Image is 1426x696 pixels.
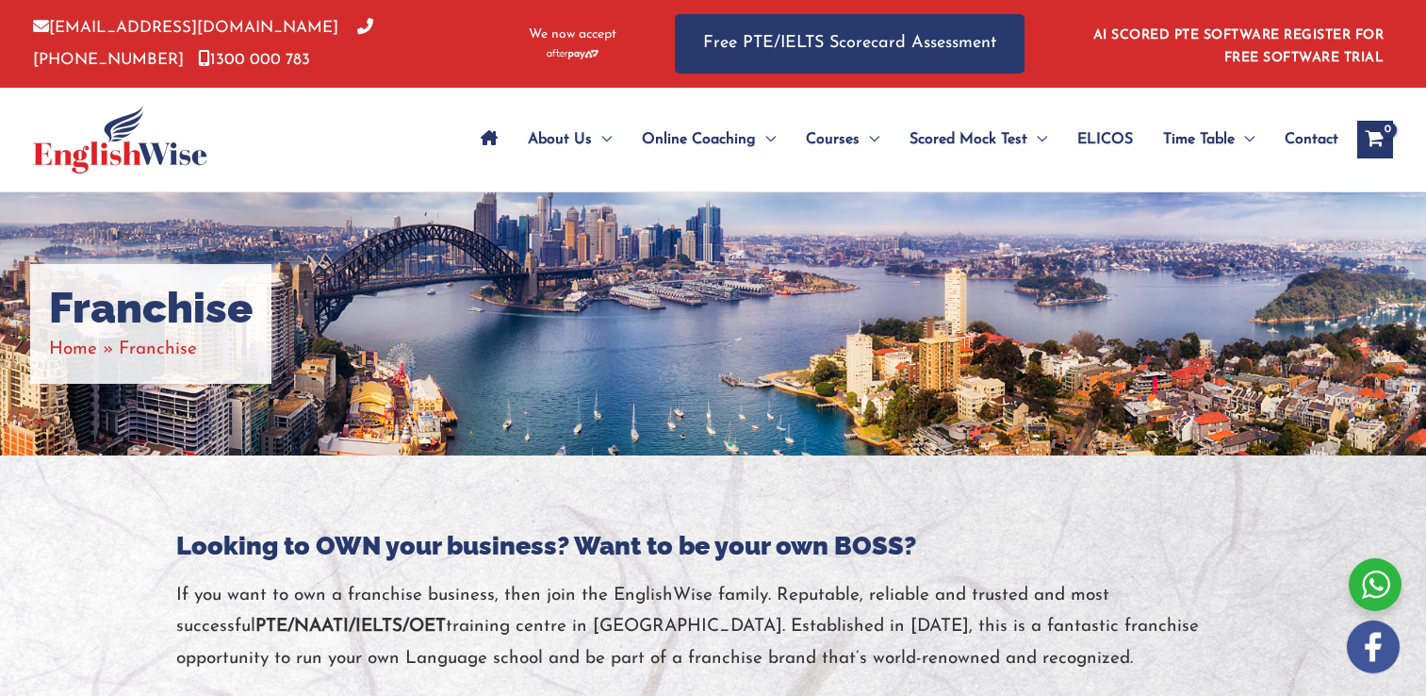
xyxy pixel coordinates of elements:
a: Home [49,340,97,358]
aside: Header Widget 1 [1082,13,1393,75]
span: Menu Toggle [756,107,776,173]
img: white-facebook.png [1347,621,1400,673]
a: Time TableMenu Toggle [1148,107,1270,173]
nav: Breadcrumbs [49,334,253,365]
a: [PHONE_NUMBER] [33,20,373,67]
a: CoursesMenu Toggle [791,107,894,173]
h1: Franchise [49,283,253,334]
p: If you want to own a franchise business, then join the EnglishWise family. Reputable, reliable an... [176,580,1251,674]
h4: Looking to OWN your business? Want to be your own BOSS? [176,531,1251,561]
span: Franchise [119,340,197,358]
span: Menu Toggle [860,107,879,173]
nav: Site Navigation: Main Menu [466,107,1338,173]
span: Scored Mock Test [910,107,1027,173]
a: 1300 000 783 [198,52,310,68]
img: Afterpay-Logo [547,49,598,59]
span: Menu Toggle [1235,107,1254,173]
span: About Us [528,107,592,173]
img: cropped-ew-logo [33,106,207,174]
span: Contact [1285,107,1338,173]
a: Free PTE/IELTS Scorecard Assessment [675,14,1024,74]
span: Time Table [1163,107,1235,173]
a: Online CoachingMenu Toggle [627,107,791,173]
span: Courses [806,107,860,173]
strong: PTE/NAATI/IELTS/OET [255,618,446,636]
a: ELICOS [1062,107,1148,173]
span: ELICOS [1077,107,1133,173]
a: View Shopping Cart, empty [1357,121,1393,158]
a: Scored Mock TestMenu Toggle [894,107,1062,173]
a: Contact [1270,107,1338,173]
a: AI SCORED PTE SOFTWARE REGISTER FOR FREE SOFTWARE TRIAL [1093,28,1385,65]
span: Menu Toggle [592,107,612,173]
span: Online Coaching [642,107,756,173]
a: [EMAIL_ADDRESS][DOMAIN_NAME] [33,20,338,36]
span: We now accept [529,25,616,44]
a: About UsMenu Toggle [513,107,627,173]
span: Menu Toggle [1027,107,1047,173]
